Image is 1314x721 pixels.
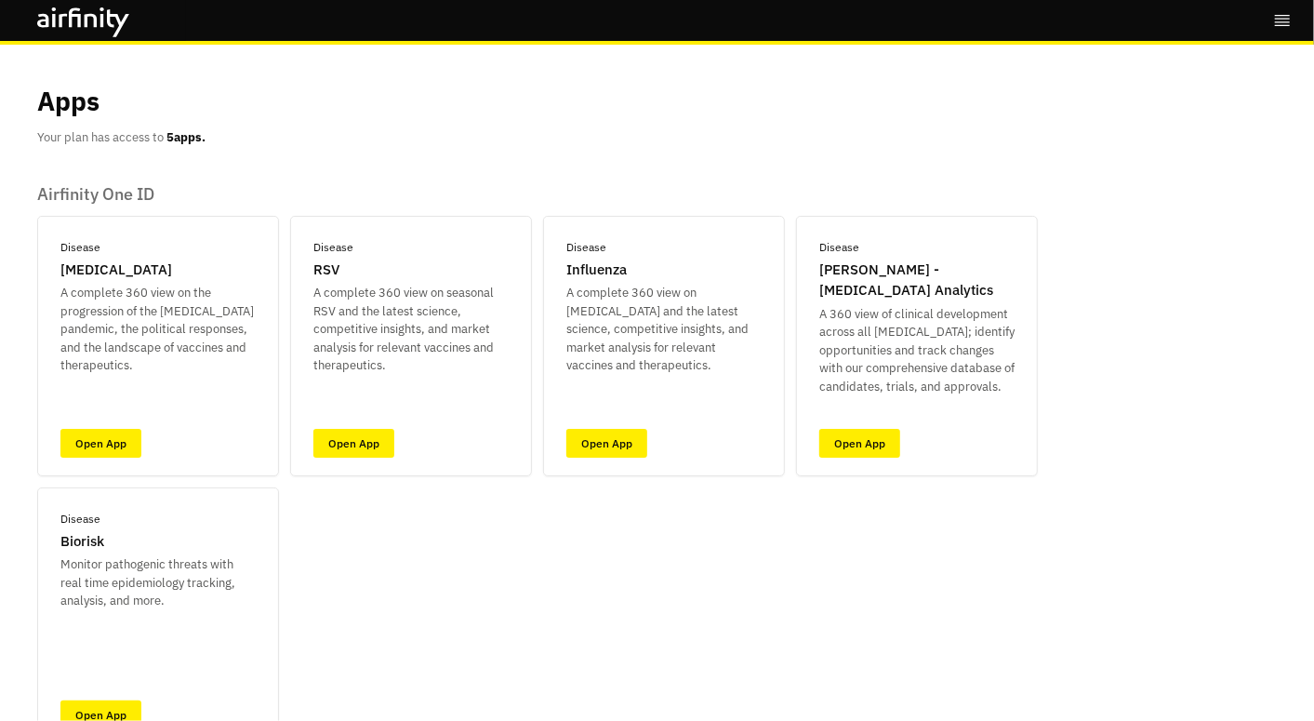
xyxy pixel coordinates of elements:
p: A complete 360 view on seasonal RSV and the latest science, competitive insights, and market anal... [313,284,509,375]
a: Open App [566,429,647,458]
p: Disease [60,239,100,256]
p: A 360 view of clinical development across all [MEDICAL_DATA]; identify opportunities and track ch... [819,305,1015,396]
p: Disease [566,239,606,256]
p: Airfinity One ID [37,184,1277,205]
p: A complete 360 view on [MEDICAL_DATA] and the latest science, competitive insights, and market an... [566,284,762,375]
p: A complete 360 view on the progression of the [MEDICAL_DATA] pandemic, the political responses, a... [60,284,256,375]
p: [MEDICAL_DATA] [60,260,172,281]
a: Open App [819,429,900,458]
a: Open App [313,429,394,458]
p: Disease [60,511,100,527]
p: Biorisk [60,531,104,553]
p: Apps [37,82,100,121]
p: Monitor pathogenic threats with real time epidemiology tracking, analysis, and more. [60,555,256,610]
p: [PERSON_NAME] - [MEDICAL_DATA] Analytics [819,260,1015,301]
b: 5 apps. [166,129,206,145]
p: Influenza [566,260,627,281]
p: Disease [819,239,859,256]
a: Open App [60,429,141,458]
p: RSV [313,260,339,281]
p: Your plan has access to [37,128,206,147]
p: Disease [313,239,353,256]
